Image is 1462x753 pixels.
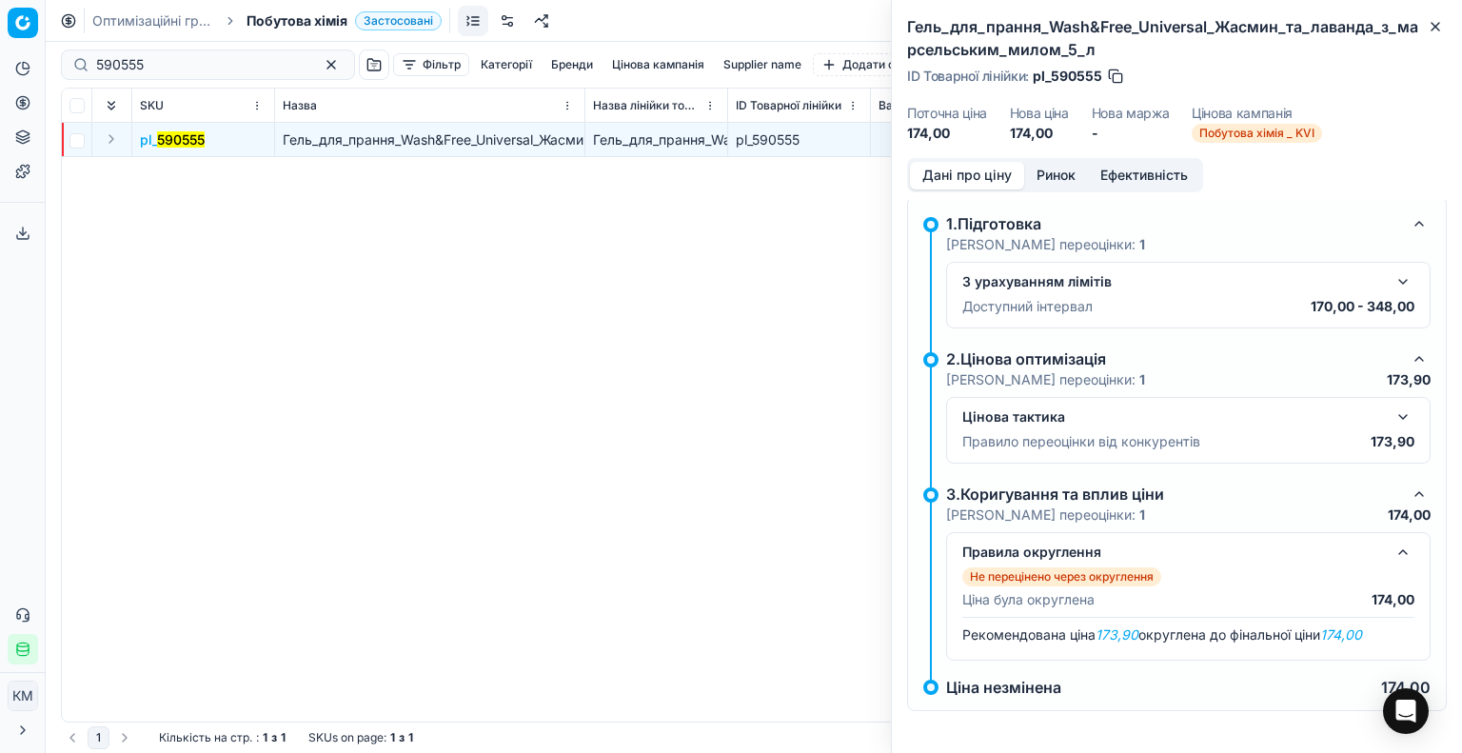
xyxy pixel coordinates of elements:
[1088,162,1200,189] button: Ефективність
[736,98,841,113] span: ID Товарної лінійки
[355,11,442,30] span: Застосовані
[946,680,1061,695] p: Ціна незмінена
[96,55,305,74] input: Пошук по SKU або назві
[1092,124,1170,143] dd: -
[92,11,214,30] a: Оптимізаційні групи
[593,98,701,113] span: Назва лінійки товарів
[946,370,1145,389] p: [PERSON_NAME] переоцінки:
[907,69,1029,83] span: ID Товарної лінійки :
[946,483,1400,505] div: 3.Коригування та вплив ціни
[593,130,720,149] div: Гель_для_прання_Wash&Free_Universal_Жасмин_та_лаванда_з_марсельським_милом_5_л
[813,53,934,76] button: Додати фільтр
[946,212,1400,235] div: 1.Підготовка
[61,726,136,749] nav: pagination
[962,297,1093,316] p: Доступний інтервал
[308,730,386,745] span: SKUs on page :
[1033,67,1102,86] span: pl_590555
[970,569,1154,585] p: Не перецінено через округлення
[140,98,164,113] span: SKU
[879,98,927,113] span: Вартість
[946,347,1400,370] div: 2.Цінова оптимізація
[159,730,286,745] div: :
[157,131,205,148] mark: 590555
[1139,506,1145,523] strong: 1
[271,730,277,745] strong: з
[1372,590,1414,609] p: 174,00
[962,272,1384,291] div: З урахуванням лімітів
[1010,107,1069,120] dt: Нова ціна
[962,407,1384,426] div: Цінова тактика
[962,432,1200,451] p: Правило переоцінки від конкурентів
[263,730,267,745] strong: 1
[910,162,1024,189] button: Дані про ціну
[1388,505,1431,525] p: 174,00
[1381,680,1431,695] p: 174,00
[8,681,38,711] button: КM
[1139,236,1145,252] strong: 1
[100,94,123,117] button: Expand all
[247,11,442,30] span: Побутова хіміяЗастосовані
[283,131,864,148] span: Гель_для_прання_Wash&Free_Universal_Жасмин_та_лаванда_з_марсельським_милом_5_л
[716,53,809,76] button: Supplier name
[962,590,1095,609] p: Ціна була округлена
[907,107,987,120] dt: Поточна ціна
[907,124,987,143] dd: 174,00
[1192,124,1322,143] span: Побутова хімія _ KVI
[408,730,413,745] strong: 1
[907,15,1447,61] h2: Гель_для_прання_Wash&Free_Universal_Жасмин_та_лаванда_з_марсельським_милом_5_л
[9,682,37,710] span: КM
[1024,162,1088,189] button: Ринок
[1139,371,1145,387] strong: 1
[1010,124,1069,143] dd: 174,00
[393,53,469,76] button: Фільтр
[140,130,205,149] span: pl_
[88,726,109,749] button: 1
[113,726,136,749] button: Go to next page
[604,53,712,76] button: Цінова кампанія
[962,626,1362,643] span: Рекомендована ціна округлена до фінальної ціни
[61,726,84,749] button: Go to previous page
[543,53,601,76] button: Бренди
[1192,107,1322,120] dt: Цінова кампанія
[140,130,205,149] button: pl_590555
[1320,626,1362,643] em: 174,00
[1387,370,1431,389] p: 173,90
[946,235,1145,254] p: [PERSON_NAME] переоцінки:
[946,505,1145,525] p: [PERSON_NAME] переоцінки:
[399,730,405,745] strong: з
[159,730,252,745] span: Кількість на стр.
[390,730,395,745] strong: 1
[281,730,286,745] strong: 1
[100,128,123,150] button: Expand
[473,53,540,76] button: Категорії
[962,543,1384,562] div: Правила округлення
[283,98,317,113] span: Назва
[1371,432,1414,451] p: 173,90
[92,11,442,30] nav: breadcrumb
[879,130,1005,149] div: 164,22
[1096,626,1138,643] em: 173,90
[1383,688,1429,734] div: Open Intercom Messenger
[247,11,347,30] span: Побутова хімія
[736,130,862,149] div: pl_590555
[1092,107,1170,120] dt: Нова маржа
[1311,297,1414,316] p: 170,00 - 348,00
